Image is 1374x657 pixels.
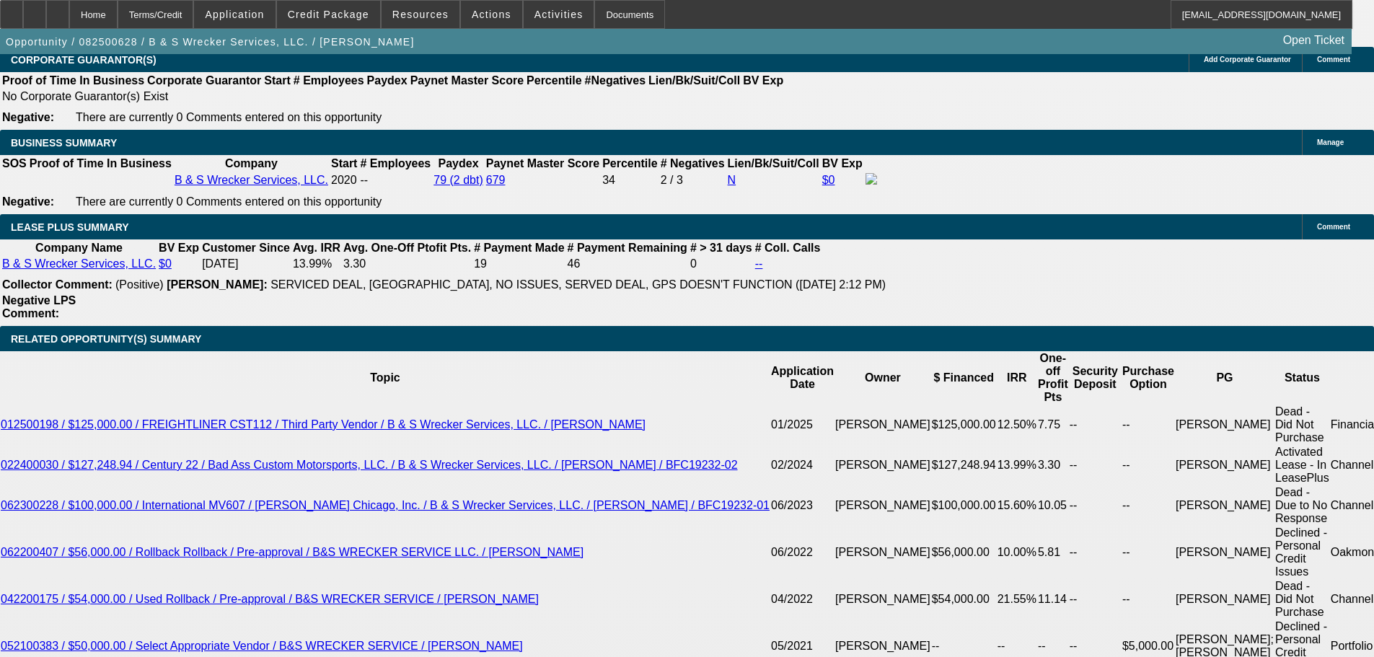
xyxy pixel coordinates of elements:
td: -- [1122,526,1175,579]
span: Add Corporate Guarantor [1204,56,1291,63]
span: (Positive) [115,278,164,291]
b: Start [331,157,357,169]
a: B & S Wrecker Services, LLC. [175,174,328,186]
td: [PERSON_NAME] [834,526,931,579]
th: One-off Profit Pts [1037,351,1069,405]
b: Start [264,74,290,87]
td: Activated Lease - In LeasePlus [1274,445,1330,485]
b: BV Exp [743,74,783,87]
a: Open Ticket [1277,28,1350,53]
b: Negative: [2,195,54,208]
b: Negative: [2,111,54,123]
td: [PERSON_NAME] [834,405,931,445]
span: LEASE PLUS SUMMARY [11,221,129,233]
td: [PERSON_NAME] [1175,405,1274,445]
b: BV Exp [822,157,863,169]
td: [DATE] [201,257,291,271]
a: 062200407 / $56,000.00 / Rollback Rollback / Pre-approval / B&S WRECKER SERVICE LLC. / [PERSON_NAME] [1,546,583,558]
span: BUSINESS SUMMARY [11,137,117,149]
td: 12.50% [997,405,1037,445]
td: Declined - Personal Credit Issues [1274,526,1330,579]
img: facebook-icon.png [866,173,877,185]
span: Opportunity / 082500628 / B & S Wrecker Services, LLC. / [PERSON_NAME] [6,36,415,48]
th: Proof of Time In Business [1,74,145,88]
b: # Payment Remaining [568,242,687,254]
button: Activities [524,1,594,28]
a: N [728,174,736,186]
td: $127,248.94 [931,445,997,485]
td: 10.05 [1037,485,1069,526]
td: $100,000.00 [931,485,997,526]
td: $54,000.00 [931,579,997,619]
td: 3.30 [343,257,472,271]
span: Application [205,9,264,20]
th: Application Date [770,351,834,405]
td: [PERSON_NAME] [834,445,931,485]
td: -- [1069,485,1122,526]
td: 7.75 [1037,405,1069,445]
td: 21.55% [997,579,1037,619]
th: Proof of Time In Business [29,156,172,171]
a: -- [755,257,763,270]
td: -- [1069,579,1122,619]
td: [PERSON_NAME] [834,579,931,619]
td: 01/2025 [770,405,834,445]
td: 2020 [330,172,358,188]
td: 13.99% [997,445,1037,485]
b: Avg. One-Off Ptofit Pts. [343,242,471,254]
span: Resources [392,9,449,20]
th: IRR [997,351,1037,405]
b: #Negatives [585,74,646,87]
div: 34 [602,174,657,187]
b: # Employees [360,157,431,169]
td: 13.99% [292,257,341,271]
td: 0 [690,257,753,271]
th: Owner [834,351,931,405]
th: Status [1274,351,1330,405]
td: 06/2023 [770,485,834,526]
b: Company [225,157,278,169]
span: SERVICED DEAL, [GEOGRAPHIC_DATA], NO ISSUES, SERVED DEAL, GPS DOESN'T FUNCTION ([DATE] 2:12 PM) [270,278,886,291]
b: # > 31 days [690,242,752,254]
td: [PERSON_NAME] [1175,526,1274,579]
td: 11.14 [1037,579,1069,619]
div: 2 / 3 [661,174,725,187]
td: [PERSON_NAME] [1175,485,1274,526]
span: Comment [1317,223,1350,231]
b: Paydex [438,157,478,169]
b: Corporate Guarantor [147,74,261,87]
td: 46 [567,257,688,271]
span: -- [360,174,368,186]
td: $125,000.00 [931,405,997,445]
td: $56,000.00 [931,526,997,579]
span: CORPORATE GUARANTOR(S) [11,54,157,66]
span: Credit Package [288,9,369,20]
b: Percentile [602,157,657,169]
b: # Payment Made [474,242,564,254]
button: Credit Package [277,1,380,28]
b: Paydex [367,74,408,87]
td: -- [1069,445,1122,485]
a: 042200175 / $54,000.00 / Used Rollback / Pre-approval / B&S WRECKER SERVICE / [PERSON_NAME] [1,593,539,605]
b: Company Name [35,242,123,254]
td: -- [1069,405,1122,445]
span: Actions [472,9,511,20]
td: -- [1122,445,1175,485]
b: Lien/Bk/Suit/Coll [648,74,740,87]
b: BV Exp [159,242,199,254]
span: There are currently 0 Comments entered on this opportunity [76,111,382,123]
b: Customer Since [202,242,290,254]
td: Dead - Did Not Purchase [1274,579,1330,619]
td: 04/2022 [770,579,834,619]
b: [PERSON_NAME]: [167,278,268,291]
td: -- [1069,526,1122,579]
b: # Coll. Calls [755,242,821,254]
td: 3.30 [1037,445,1069,485]
th: PG [1175,351,1274,405]
td: 10.00% [997,526,1037,579]
b: Lien/Bk/Suit/Coll [728,157,819,169]
td: 5.81 [1037,526,1069,579]
a: $0 [822,174,835,186]
td: [PERSON_NAME] [1175,445,1274,485]
b: Paynet Master Score [486,157,599,169]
